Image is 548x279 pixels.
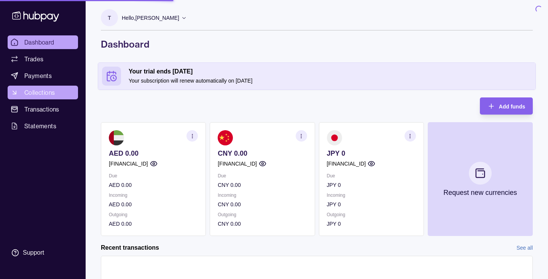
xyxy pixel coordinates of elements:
[218,200,307,209] p: CNY 0.00
[24,121,56,131] span: Statements
[109,130,124,145] img: ae
[109,191,198,199] p: Incoming
[218,191,307,199] p: Incoming
[480,97,533,115] button: Add funds
[218,220,307,228] p: CNY 0.00
[327,159,366,168] p: [FINANCIAL_ID]
[428,122,533,236] button: Request new currencies
[101,244,159,252] h2: Recent transactions
[8,245,78,261] a: Support
[327,220,416,228] p: JPY 0
[109,149,198,158] p: AED 0.00
[24,105,59,114] span: Transactions
[218,210,307,219] p: Outgoing
[24,88,55,97] span: Collections
[8,69,78,83] a: Payments
[109,220,198,228] p: AED 0.00
[109,172,198,180] p: Due
[8,35,78,49] a: Dashboard
[499,104,525,110] span: Add funds
[218,149,307,158] p: CNY 0.00
[8,52,78,66] a: Trades
[327,210,416,219] p: Outgoing
[8,119,78,133] a: Statements
[109,210,198,219] p: Outgoing
[122,14,179,22] p: Hello, [PERSON_NAME]
[24,54,43,64] span: Trades
[327,191,416,199] p: Incoming
[23,249,44,257] div: Support
[516,244,533,252] a: See all
[109,159,148,168] p: [FINANCIAL_ID]
[101,38,533,50] h1: Dashboard
[129,67,532,76] h2: Your trial ends [DATE]
[327,172,416,180] p: Due
[109,200,198,209] p: AED 0.00
[8,102,78,116] a: Transactions
[8,86,78,99] a: Collections
[327,181,416,189] p: JPY 0
[129,77,532,85] p: Your subscription will renew automatically on [DATE]
[24,71,52,80] span: Payments
[327,130,342,145] img: jp
[218,172,307,180] p: Due
[108,14,111,22] p: T
[218,130,233,145] img: cn
[327,200,416,209] p: JPY 0
[24,38,54,47] span: Dashboard
[327,149,416,158] p: JPY 0
[443,188,517,197] p: Request new currencies
[109,181,198,189] p: AED 0.00
[218,181,307,189] p: CNY 0.00
[218,159,257,168] p: [FINANCIAL_ID]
